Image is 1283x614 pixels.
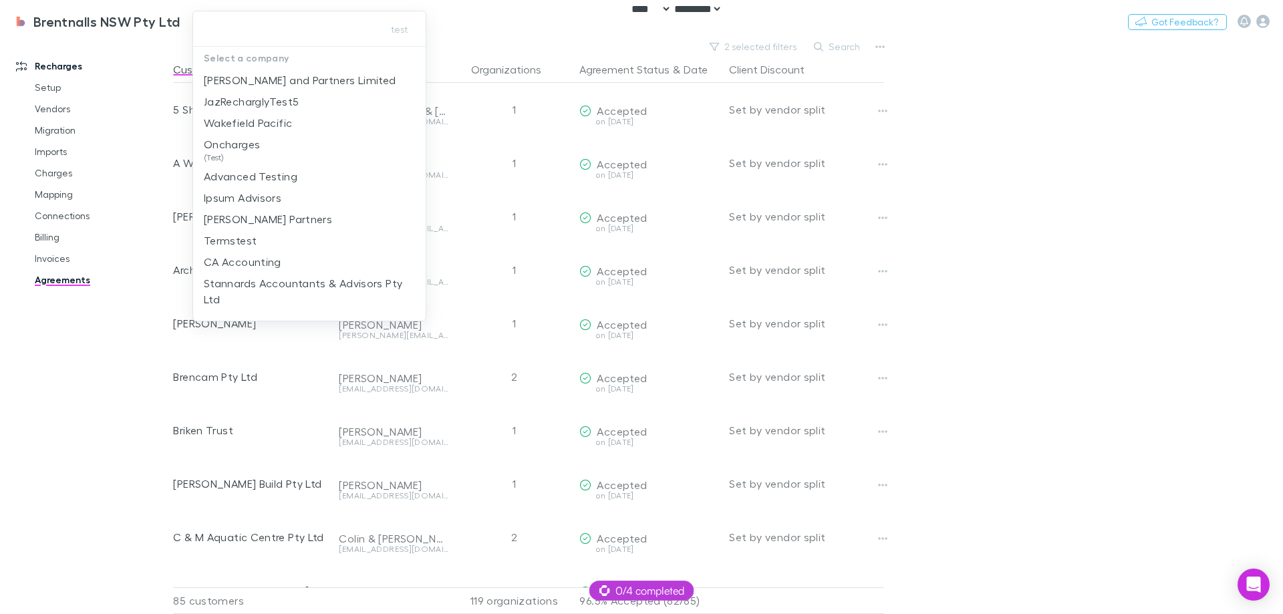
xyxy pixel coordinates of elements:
[204,190,281,206] p: Ipsum Advisors
[204,275,415,307] p: Stannards Accountants & Advisors Pty Ltd
[204,254,281,270] p: CA Accounting
[204,211,332,227] p: [PERSON_NAME] Partners
[204,94,299,110] p: JazRecharglyTest5
[193,47,426,69] p: Select a company
[204,152,260,163] span: (Test)
[204,313,255,329] p: Darkwave
[204,233,257,249] p: Termstest
[391,21,408,37] span: test
[204,168,297,184] p: Advanced Testing
[378,21,420,37] button: test
[1238,569,1270,601] div: Open Intercom Messenger
[204,72,396,88] p: [PERSON_NAME] and Partners Limited
[204,136,260,152] p: Oncharges
[204,115,292,131] p: Wakefield Pacific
